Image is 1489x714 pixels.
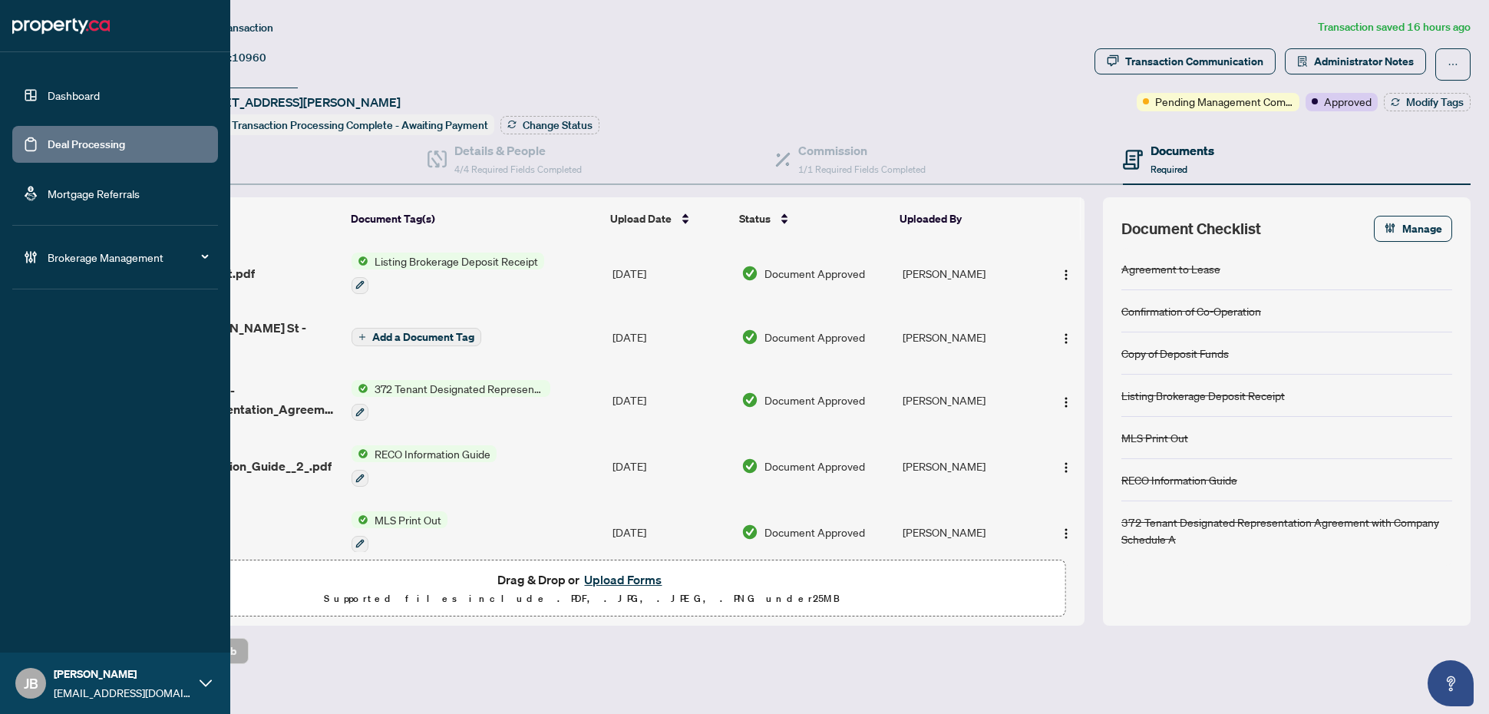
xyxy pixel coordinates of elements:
[352,445,368,462] img: Status Icon
[1054,520,1078,544] button: Logo
[352,445,497,487] button: Status IconRECO Information Guide
[741,265,758,282] img: Document Status
[352,380,550,421] button: Status Icon372 Tenant Designated Representation Agreement with Company Schedule A
[606,433,735,499] td: [DATE]
[345,197,605,240] th: Document Tag(s)
[896,499,1038,565] td: [PERSON_NAME]
[1297,56,1308,67] span: solution
[143,382,339,418] span: _Toronto__300_-_Buyer_Representation_Agreement___Authority_for_Purchase_2__3_.pdf
[604,197,732,240] th: Upload Date
[497,570,666,590] span: Drag & Drop or
[523,120,593,131] span: Change Status
[606,368,735,434] td: [DATE]
[1384,93,1471,111] button: Modify Tags
[798,141,926,160] h4: Commission
[358,333,366,341] span: plus
[12,14,110,38] img: logo
[232,51,266,64] span: 10960
[352,328,481,346] button: Add a Document Tag
[1060,332,1072,345] img: Logo
[741,524,758,540] img: Document Status
[368,253,544,269] span: Listing Brokerage Deposit Receipt
[191,21,273,35] span: View Transaction
[1155,93,1293,110] span: Pending Management Commission Approval
[1060,527,1072,540] img: Logo
[1121,514,1452,547] div: 372 Tenant Designated Representation Agreement with Company Schedule A
[741,329,758,345] img: Document Status
[764,329,865,345] span: Document Approved
[1448,59,1458,70] span: ellipsis
[48,88,100,102] a: Dashboard
[190,114,494,135] div: Status:
[352,327,481,347] button: Add a Document Tag
[1121,345,1229,362] div: Copy of Deposit Funds
[48,137,125,151] a: Deal Processing
[764,265,865,282] span: Document Approved
[1094,48,1276,74] button: Transaction Communication
[896,433,1038,499] td: [PERSON_NAME]
[368,380,550,397] span: 372 Tenant Designated Representation Agreement with Company Schedule A
[896,240,1038,306] td: [PERSON_NAME]
[352,380,368,397] img: Status Icon
[1060,396,1072,408] img: Logo
[1324,93,1372,110] span: Approved
[606,240,735,306] td: [DATE]
[352,511,447,553] button: Status IconMLS Print Out
[1060,269,1072,281] img: Logo
[352,253,544,294] button: Status IconListing Brokerage Deposit Receipt
[1406,97,1464,107] span: Modify Tags
[1054,388,1078,412] button: Logo
[190,93,401,111] span: [STREET_ADDRESS][PERSON_NAME]
[893,197,1035,240] th: Uploaded By
[454,164,582,175] span: 4/4 Required Fields Completed
[764,458,865,474] span: Document Approved
[1285,48,1426,74] button: Administrator Notes
[1402,217,1442,241] span: Manage
[48,187,140,200] a: Mortgage Referrals
[739,210,771,227] span: Status
[1121,387,1285,404] div: Listing Brokerage Deposit Receipt
[1374,216,1452,242] button: Manage
[500,116,599,134] button: Change Status
[454,141,582,160] h4: Details & People
[1054,325,1078,349] button: Logo
[54,666,192,683] span: [PERSON_NAME]
[1121,471,1237,488] div: RECO Information Guide
[1318,18,1471,36] article: Transaction saved 16 hours ago
[1121,260,1220,277] div: Agreement to Lease
[1121,302,1261,319] div: Confirmation of Co-Operation
[1125,49,1263,74] div: Transaction Communication
[798,164,926,175] span: 1/1 Required Fields Completed
[1121,218,1261,240] span: Document Checklist
[232,118,488,132] span: Transaction Processing Complete - Awaiting Payment
[368,511,447,528] span: MLS Print Out
[896,368,1038,434] td: [PERSON_NAME]
[606,499,735,565] td: [DATE]
[368,445,497,462] span: RECO Information Guide
[24,673,38,694] span: JB
[896,306,1038,368] td: [PERSON_NAME]
[1054,454,1078,478] button: Logo
[579,570,666,590] button: Upload Forms
[1314,49,1414,74] span: Administrator Notes
[372,332,474,342] span: Add a Document Tag
[1151,164,1187,175] span: Required
[143,319,339,355] span: 315 - 5 [PERSON_NAME] St - Invoice.pdf
[764,524,865,540] span: Document Approved
[352,253,368,269] img: Status Icon
[1151,141,1214,160] h4: Documents
[733,197,893,240] th: Status
[143,457,332,475] span: RECO_Information_Guide__2_.pdf
[108,590,1056,608] p: Supported files include .PDF, .JPG, .JPEG, .PNG under 25 MB
[741,458,758,474] img: Document Status
[1428,660,1474,706] button: Open asap
[741,392,758,408] img: Document Status
[764,392,865,408] span: Document Approved
[352,511,368,528] img: Status Icon
[99,560,1065,617] span: Drag & Drop orUpload FormsSupported files include .PDF, .JPG, .JPEG, .PNG under25MB
[54,684,192,701] span: [EMAIL_ADDRESS][DOMAIN_NAME]
[610,210,672,227] span: Upload Date
[1121,429,1188,446] div: MLS Print Out
[48,249,207,266] span: Brokerage Management
[1060,461,1072,474] img: Logo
